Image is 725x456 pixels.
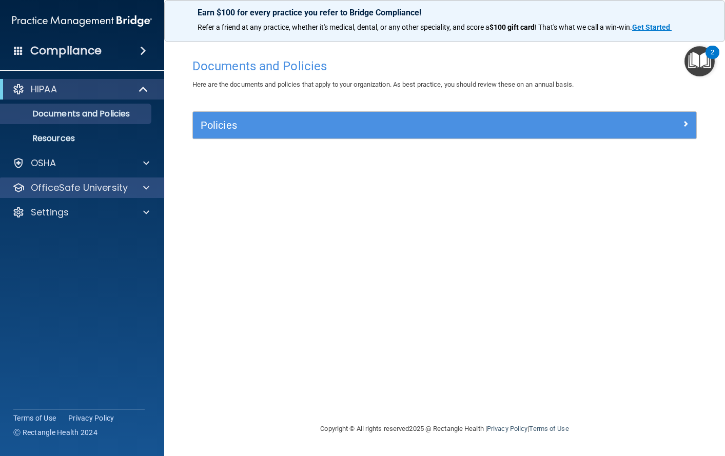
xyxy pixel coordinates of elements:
button: Open Resource Center, 2 new notifications [684,46,715,76]
div: Copyright © All rights reserved 2025 @ Rectangle Health | | [258,412,632,445]
p: Documents and Policies [7,109,147,119]
a: Settings [12,206,149,219]
p: Settings [31,206,69,219]
h4: Compliance [30,44,102,58]
strong: $100 gift card [489,23,535,31]
a: OfficeSafe University [12,182,149,194]
a: Terms of Use [529,425,569,432]
div: 2 [711,52,714,66]
p: HIPAA [31,83,57,95]
span: ! That's what we call a win-win. [535,23,632,31]
a: Privacy Policy [487,425,527,432]
a: Get Started [632,23,672,31]
span: Ⓒ Rectangle Health 2024 [13,427,97,438]
a: Terms of Use [13,413,56,423]
p: OSHA [31,157,56,169]
p: Resources [7,133,147,144]
h5: Policies [201,120,563,131]
a: HIPAA [12,83,149,95]
img: PMB logo [12,11,152,31]
span: Refer a friend at any practice, whether it's medical, dental, or any other speciality, and score a [198,23,489,31]
a: Privacy Policy [68,413,114,423]
p: OfficeSafe University [31,182,128,194]
h4: Documents and Policies [192,60,697,73]
a: Policies [201,117,689,133]
span: Here are the documents and policies that apply to your organization. As best practice, you should... [192,81,574,88]
a: OSHA [12,157,149,169]
strong: Get Started [632,23,670,31]
p: Earn $100 for every practice you refer to Bridge Compliance! [198,8,692,17]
